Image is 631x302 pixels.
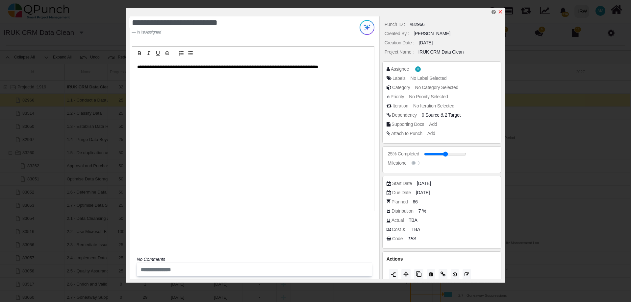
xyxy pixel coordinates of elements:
[392,75,406,82] div: Labels
[411,76,447,81] span: No Label Selected
[391,217,404,224] div: Actual
[422,112,461,119] span: &
[413,198,417,205] span: 66
[392,84,410,91] div: Category
[427,131,435,136] span: Add
[401,269,411,280] button: Move
[391,130,422,137] div: Attach to Punch
[392,235,403,242] div: Code
[422,112,440,118] span: 0 Source
[409,94,448,99] span: No Priority Selected
[392,189,411,196] div: Due Date
[392,103,408,109] div: Iteration
[403,227,405,232] b: £
[409,217,417,224] span: TBA
[463,269,471,280] button: Edit
[387,256,403,262] span: Actions
[429,122,437,127] span: Add
[417,180,431,187] span: [DATE]
[385,49,414,56] div: Project Name :
[392,180,412,187] div: Start Date
[392,226,407,233] div: Cost
[416,189,430,196] span: [DATE]
[391,208,414,215] div: Distribution
[391,121,424,128] div: Supporting Docs
[413,103,454,108] span: No Iteration Selected
[445,112,461,118] span: <div class="badge badge-secondary"> 1.4 - Purge Data Beyond Retention Period FS</div><div class="...
[412,226,420,233] span: TBA
[418,49,464,56] div: IRUK CRM Data Clean
[388,160,406,167] div: Milestone
[388,151,419,157] div: 25% Completed
[391,66,409,73] div: Assignee
[427,269,435,280] button: Delete
[418,208,426,215] span: 7 %
[414,269,423,280] button: Copy
[439,269,447,280] button: Copy Link
[408,236,416,241] i: TBA
[389,269,398,280] button: Split
[392,112,417,119] div: Dependency
[137,257,165,262] i: No Comments
[415,85,458,90] span: No Category Selected
[391,272,396,277] img: split.9d50320.png
[415,66,421,72] span: Hishambajwa
[391,93,404,100] div: Priority
[391,198,408,205] div: Planned
[451,269,459,280] button: History
[417,68,419,70] span: H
